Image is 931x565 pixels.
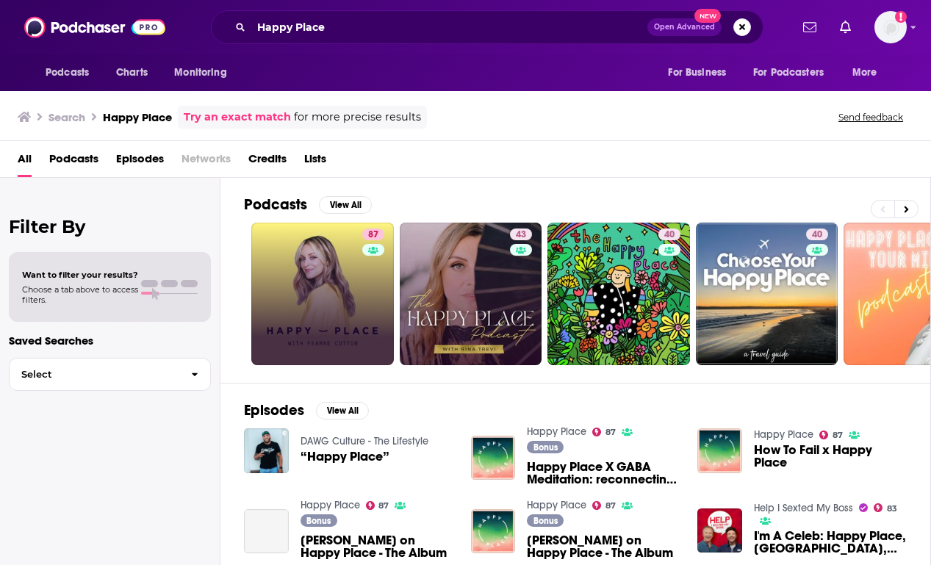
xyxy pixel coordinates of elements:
[301,450,389,463] a: “Happy Place”
[806,228,828,240] a: 40
[852,62,877,83] span: More
[527,461,680,486] a: Happy Place X GABA Meditation: reconnecting to our happy place
[812,228,822,242] span: 40
[10,370,179,379] span: Select
[842,59,896,87] button: open menu
[18,147,32,177] a: All
[547,223,690,365] a: 40
[797,15,822,40] a: Show notifications dropdown
[362,228,384,240] a: 87
[107,59,157,87] a: Charts
[887,505,897,512] span: 83
[647,18,722,36] button: Open AdvancedNew
[378,503,389,509] span: 87
[304,147,326,177] span: Lists
[48,110,85,124] h3: Search
[516,228,526,242] span: 43
[244,401,304,420] h2: Episodes
[834,111,907,123] button: Send feedback
[605,429,616,436] span: 87
[368,228,378,242] span: 87
[46,62,89,83] span: Podcasts
[251,223,394,365] a: 87
[874,503,897,512] a: 83
[24,13,165,41] img: Podchaser - Follow, Share and Rate Podcasts
[471,509,516,554] img: Ludovico Einaudi on Happy Place - The Album
[527,534,680,559] a: Ludovico Einaudi on Happy Place - The Album
[592,428,616,436] a: 87
[753,62,824,83] span: For Podcasters
[301,499,360,511] a: Happy Place
[181,147,231,177] span: Networks
[244,509,289,554] a: Billie Marten on Happy Place - The Album
[654,24,715,31] span: Open Advanced
[664,228,675,242] span: 40
[366,501,389,510] a: 87
[244,428,289,473] img: “Happy Place”
[819,431,843,439] a: 87
[116,147,164,177] a: Episodes
[174,62,226,83] span: Monitoring
[22,270,138,280] span: Want to filter your results?
[471,436,516,481] img: Happy Place X GABA Meditation: reconnecting to our happy place
[533,517,558,525] span: Bonus
[527,425,586,438] a: Happy Place
[184,109,291,126] a: Try an exact match
[754,428,813,441] a: Happy Place
[754,530,907,555] span: I'm A Celeb: Happy Place, [GEOGRAPHIC_DATA], [GEOGRAPHIC_DATA], [GEOGRAPHIC_DATA] and [PERSON_NAME]
[248,147,287,177] a: Credits
[9,216,211,237] h2: Filter By
[9,334,211,348] p: Saved Searches
[697,508,742,553] img: I'm A Celeb: Happy Place, Happy Place, Turf Moor, Happy Place and Kerry Katona
[874,11,907,43] img: User Profile
[316,402,369,420] button: View All
[294,109,421,126] span: for more precise results
[697,428,742,473] img: How To Fail x Happy Place
[658,59,744,87] button: open menu
[694,9,721,23] span: New
[744,59,845,87] button: open menu
[510,228,532,240] a: 43
[251,15,647,39] input: Search podcasts, credits, & more...
[533,443,558,452] span: Bonus
[49,147,98,177] a: Podcasts
[306,517,331,525] span: Bonus
[103,110,172,124] h3: Happy Place
[834,15,857,40] a: Show notifications dropdown
[301,435,428,447] a: DAWG Culture - The Lifestyle
[833,432,843,439] span: 87
[527,499,586,511] a: Happy Place
[301,534,453,559] span: [PERSON_NAME] on Happy Place - The Album
[895,11,907,23] svg: Add a profile image
[319,196,372,214] button: View All
[211,10,763,44] div: Search podcasts, credits, & more...
[527,534,680,559] span: [PERSON_NAME] on Happy Place - The Album
[22,284,138,305] span: Choose a tab above to access filters.
[301,534,453,559] a: Billie Marten on Happy Place - The Album
[754,502,853,514] a: Help I Sexted My Boss
[754,530,907,555] a: I'm A Celeb: Happy Place, Happy Place, Turf Moor, Happy Place and Kerry Katona
[874,11,907,43] button: Show profile menu
[754,444,907,469] a: How To Fail x Happy Place
[874,11,907,43] span: Logged in as sarahhallprinc
[605,503,616,509] span: 87
[35,59,108,87] button: open menu
[9,358,211,391] button: Select
[696,223,838,365] a: 40
[244,195,307,214] h2: Podcasts
[244,401,369,420] a: EpisodesView All
[592,501,616,510] a: 87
